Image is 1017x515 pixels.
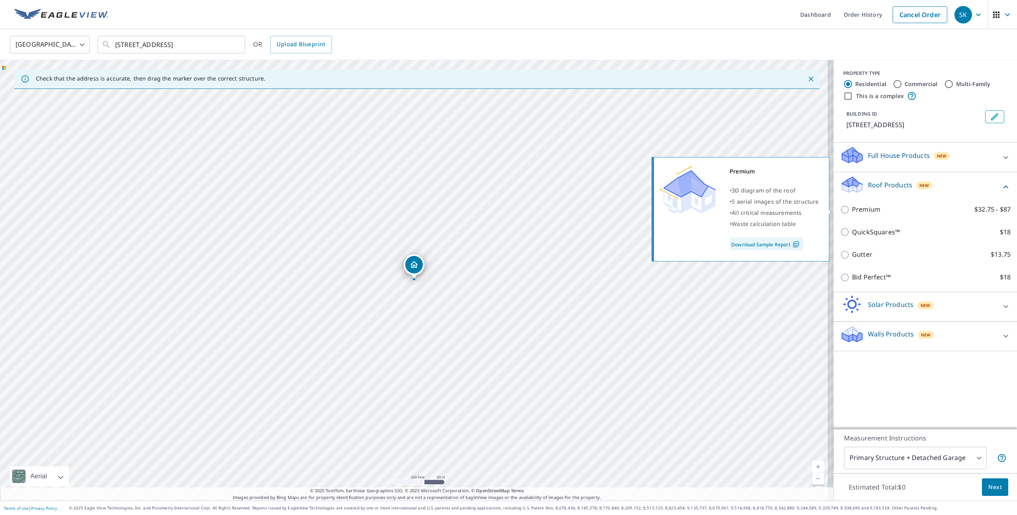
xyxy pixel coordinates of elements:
span: New [921,302,931,309]
img: Premium [660,166,716,214]
div: • [730,196,819,207]
p: Solar Products [868,300,913,309]
div: Walls ProductsNew [840,325,1011,348]
a: Terms of Use [4,505,29,511]
span: New [921,332,931,338]
p: Estimated Total: $0 [842,478,912,496]
p: Gutter [852,250,872,259]
label: Multi-Family [956,80,991,88]
p: Premium [852,204,880,214]
span: © 2025 TomTom, Earthstar Geographics SIO, © 2025 Microsoft Corporation, © [310,487,524,494]
p: $32.75 - $87 [974,204,1011,214]
a: Current Level 17, Zoom In [812,461,824,473]
div: • [730,207,819,218]
label: This is a complex [856,92,904,100]
div: Aerial [10,466,69,486]
p: $18 [1000,227,1011,237]
span: New [919,182,929,189]
label: Commercial [905,80,938,88]
a: Download Sample Report [730,238,803,250]
div: Roof ProductsNew [840,175,1011,198]
a: Terms [511,487,524,493]
span: 5 aerial images of the structure [732,198,819,205]
input: Search by address or latitude-longitude [115,33,229,56]
a: Cancel Order [893,6,947,23]
span: All critical measurements [732,209,801,216]
span: New [937,153,947,159]
span: Next [988,482,1002,492]
img: Pdf Icon [791,241,801,248]
p: Bid Perfect™ [852,272,891,282]
div: OR [253,36,332,53]
label: Residential [855,80,886,88]
span: Waste calculation table [732,220,796,228]
div: Dropped pin, building 1, Residential property, 11238 Homedale St Los Angeles, CA 90049 [404,254,424,279]
p: $18 [1000,272,1011,282]
p: Measurement Instructions [844,433,1007,443]
div: [GEOGRAPHIC_DATA] [10,33,90,56]
button: Close [806,74,816,84]
p: [STREET_ADDRESS] [846,120,982,130]
div: • [730,185,819,196]
a: Upload Blueprint [270,36,332,53]
p: Walls Products [868,329,914,339]
span: 3D diagram of the roof [732,187,795,194]
div: Solar ProductsNew [840,295,1011,318]
div: Aerial [28,466,49,486]
div: Full House ProductsNew [840,146,1011,169]
p: BUILDING ID [846,110,877,117]
div: PROPERTY TYPE [843,70,1007,77]
a: Current Level 17, Zoom Out [812,473,824,485]
div: SK [954,6,972,24]
span: Upload Blueprint [277,39,325,49]
p: Full House Products [868,151,930,160]
button: Edit building 1 [985,110,1004,123]
p: $13.75 [991,250,1011,259]
a: OpenStreetMap [476,487,509,493]
div: Premium [730,166,819,177]
button: Next [982,478,1008,496]
a: Privacy Policy [31,505,57,511]
p: Roof Products [868,180,912,190]
p: Check that the address is accurate, then drag the marker over the correct structure. [36,75,265,82]
div: • [730,218,819,230]
p: | [4,506,57,511]
p: © 2025 Eagle View Technologies, Inc. and Pictometry International Corp. All Rights Reserved. Repo... [69,505,1013,511]
div: Primary Structure + Detached Garage [844,447,987,469]
span: Your report will include the primary structure and a detached garage if one exists. [997,453,1007,463]
img: EV Logo [14,9,108,21]
p: QuickSquares™ [852,227,900,237]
